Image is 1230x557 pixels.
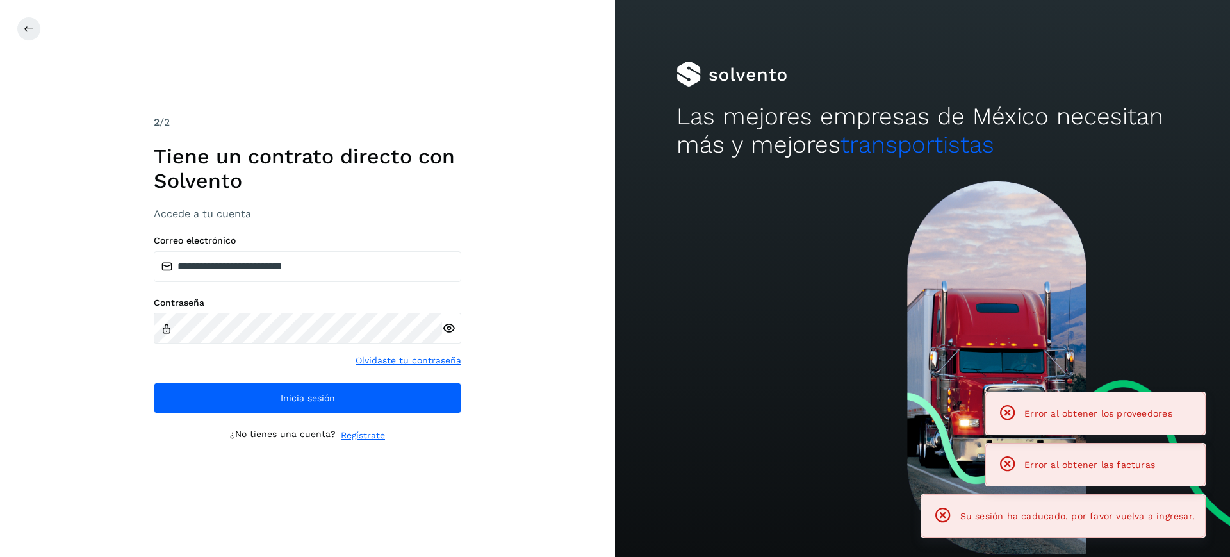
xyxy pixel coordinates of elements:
[154,208,461,220] h3: Accede a tu cuenta
[154,115,461,130] div: /2
[154,383,461,413] button: Inicia sesión
[341,429,385,442] a: Regístrate
[281,394,335,403] span: Inicia sesión
[154,297,461,308] label: Contraseña
[154,235,461,246] label: Correo electrónico
[840,131,994,158] span: transportistas
[960,511,1195,521] span: Su sesión ha caducado, por favor vuelva a ingresar.
[1024,460,1155,470] span: Error al obtener las facturas
[676,103,1168,160] h2: Las mejores empresas de México necesitan más y mejores
[154,116,160,128] span: 2
[356,354,461,367] a: Olvidaste tu contraseña
[1024,408,1172,419] span: Error al obtener los proveedores
[154,144,461,194] h1: Tiene un contrato directo con Solvento
[230,429,336,442] p: ¿No tienes una cuenta?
